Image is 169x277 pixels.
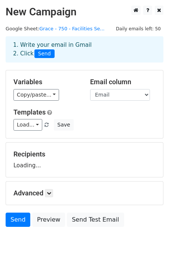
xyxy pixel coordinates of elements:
h2: New Campaign [6,6,163,18]
a: Copy/paste... [13,89,59,101]
div: Loading... [13,150,156,170]
h5: Variables [13,78,79,86]
a: Templates [13,108,46,116]
a: Daily emails left: 50 [113,26,163,31]
small: Google Sheet: [6,26,105,31]
a: Preview [32,213,65,227]
h5: Email column [90,78,156,86]
div: 1. Write your email in Gmail 2. Click [7,41,162,58]
a: Grace - 750 - Facilities Se... [39,26,104,31]
a: Send [6,213,30,227]
h5: Advanced [13,189,156,197]
a: Send Test Email [67,213,124,227]
a: Load... [13,119,42,131]
h5: Recipients [13,150,156,158]
span: Send [34,49,55,58]
button: Save [54,119,73,131]
span: Daily emails left: 50 [113,25,163,33]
